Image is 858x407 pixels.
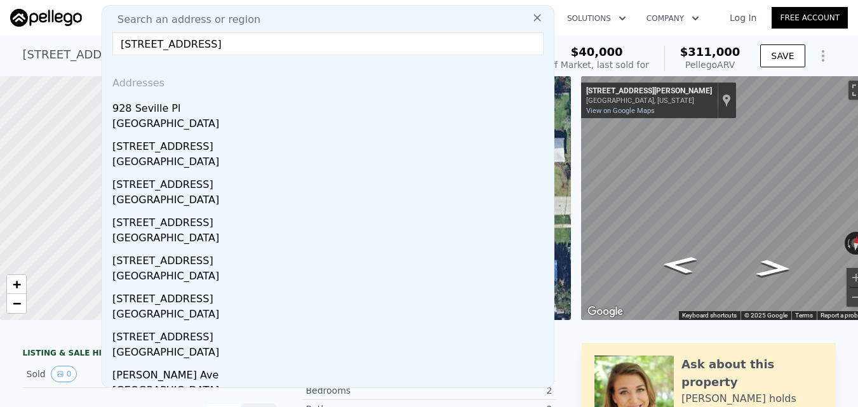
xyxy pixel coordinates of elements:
[27,366,140,382] div: Sold
[112,154,549,172] div: [GEOGRAPHIC_DATA]
[584,304,626,320] a: Open this area in Google Maps (opens a new window)
[10,9,82,27] img: Pellego
[51,366,77,382] button: View historical data
[112,307,549,324] div: [GEOGRAPHIC_DATA]
[112,345,549,363] div: [GEOGRAPHIC_DATA]
[586,97,712,105] div: [GEOGRAPHIC_DATA], [US_STATE]
[429,384,553,397] div: 2
[586,86,712,97] div: [STREET_ADDRESS][PERSON_NAME]
[112,383,549,401] div: [GEOGRAPHIC_DATA]
[795,312,813,319] a: Terms (opens in new tab)
[112,286,549,307] div: [STREET_ADDRESS]
[584,304,626,320] img: Google
[714,11,772,24] a: Log In
[772,7,848,29] a: Free Account
[112,248,549,269] div: [STREET_ADDRESS]
[13,276,21,292] span: +
[680,58,741,71] div: Pellego ARV
[306,384,429,397] div: Bedrooms
[112,116,549,134] div: [GEOGRAPHIC_DATA]
[23,348,277,361] div: LISTING & SALE HISTORY
[7,294,26,313] a: Zoom out
[112,172,549,192] div: [STREET_ADDRESS]
[23,46,324,63] div: [STREET_ADDRESS] , [GEOGRAPHIC_DATA] , FL 32804
[112,363,549,383] div: [PERSON_NAME] Ave
[112,324,549,345] div: [STREET_ADDRESS]
[107,12,260,27] span: Search an address or region
[112,210,549,230] div: [STREET_ADDRESS]
[760,44,805,67] button: SAVE
[112,96,549,116] div: 928 Seville Pl
[744,312,788,319] span: © 2025 Google
[107,65,549,96] div: Addresses
[112,269,549,286] div: [GEOGRAPHIC_DATA]
[681,356,823,391] div: Ask about this property
[845,232,852,255] button: Rotate counterclockwise
[636,7,709,30] button: Company
[741,255,807,281] path: Go East, Cumbie St
[682,311,737,320] button: Keyboard shortcuts
[680,45,741,58] span: $311,000
[7,275,26,294] a: Zoom in
[112,192,549,210] div: [GEOGRAPHIC_DATA]
[112,134,549,154] div: [STREET_ADDRESS]
[647,252,712,278] path: Go West, Cumbie St
[112,230,549,248] div: [GEOGRAPHIC_DATA]
[810,43,836,69] button: Show Options
[586,107,655,115] a: View on Google Maps
[722,93,731,107] a: Show location on map
[13,295,21,311] span: −
[571,45,623,58] span: $40,000
[545,58,649,71] div: Off Market, last sold for
[557,7,636,30] button: Solutions
[112,32,544,55] input: Enter an address, city, region, neighborhood or zip code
